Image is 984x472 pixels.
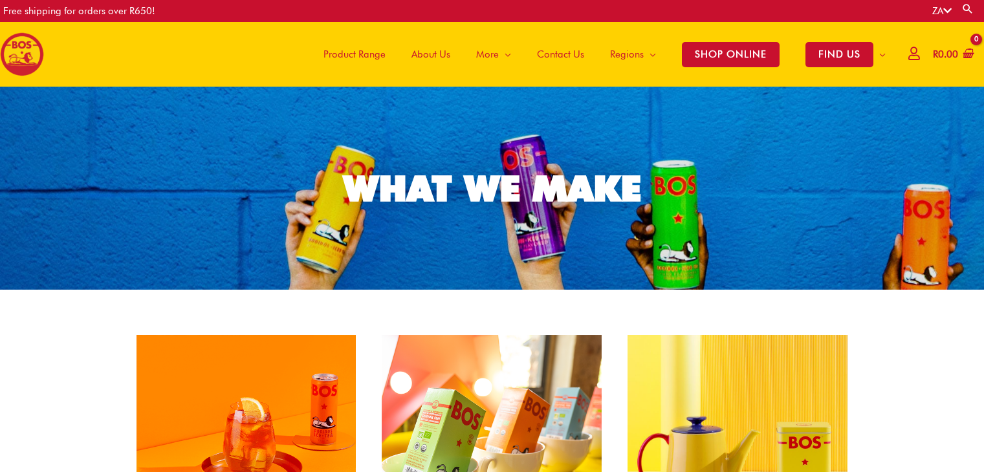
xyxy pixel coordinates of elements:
nav: Site Navigation [301,22,899,87]
span: More [476,35,499,74]
bdi: 0.00 [933,48,958,60]
a: View Shopping Cart, empty [930,40,974,69]
a: Product Range [311,22,399,87]
a: More [463,22,524,87]
a: Regions [597,22,669,87]
span: Product Range [323,35,386,74]
a: Contact Us [524,22,597,87]
span: Regions [610,35,644,74]
span: SHOP ONLINE [682,42,780,67]
a: SHOP ONLINE [669,22,793,87]
span: FIND US [805,42,873,67]
span: R [933,48,938,60]
span: Contact Us [537,35,584,74]
span: About Us [411,35,450,74]
a: ZA [932,5,952,17]
div: WHAT WE MAKE [344,171,641,206]
a: Search button [961,3,974,15]
a: About Us [399,22,463,87]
